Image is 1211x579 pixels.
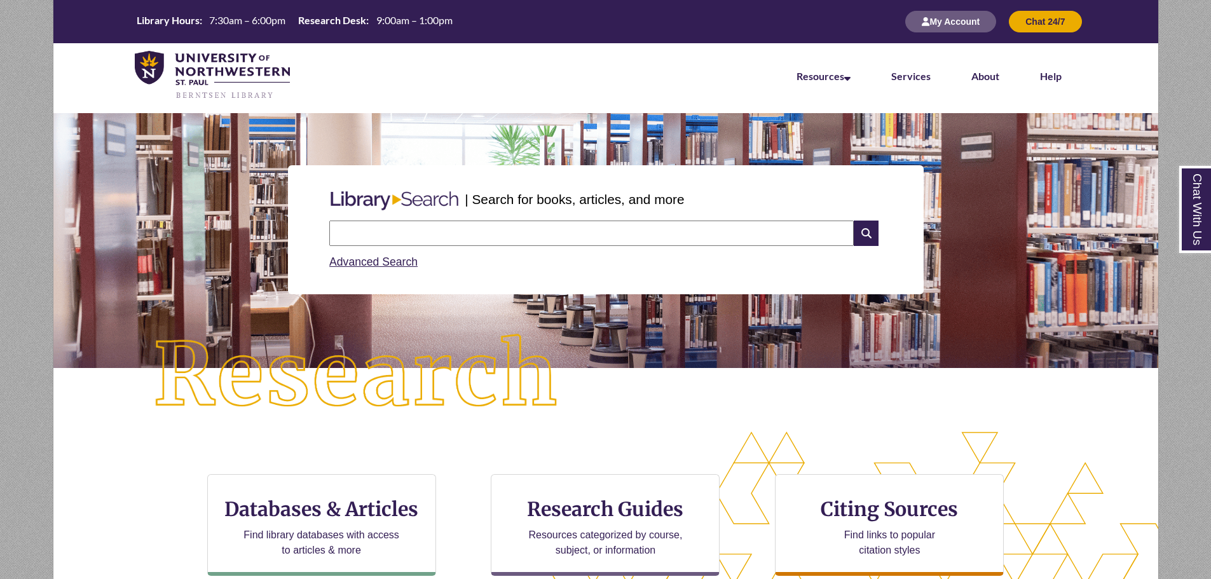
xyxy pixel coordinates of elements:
p: Find links to popular citation styles [828,528,952,558]
span: 7:30am – 6:00pm [209,14,285,26]
img: Libary Search [324,186,465,215]
a: About [971,70,999,82]
img: UNWSP Library Logo [135,51,291,100]
img: Research [108,289,605,462]
p: Resources categorized by course, subject, or information [523,528,688,558]
a: Citing Sources Find links to popular citation styles [775,474,1004,576]
a: My Account [905,16,996,27]
button: Chat 24/7 [1009,11,1081,32]
h3: Databases & Articles [218,497,425,521]
i: Search [854,221,878,246]
a: Chat 24/7 [1009,16,1081,27]
th: Research Desk: [293,13,371,27]
a: Databases & Articles Find library databases with access to articles & more [207,474,436,576]
table: Hours Today [132,13,458,29]
h3: Research Guides [502,497,709,521]
span: 9:00am – 1:00pm [376,14,453,26]
a: Help [1040,70,1062,82]
a: Research Guides Resources categorized by course, subject, or information [491,474,720,576]
a: Advanced Search [329,255,418,268]
a: Hours Today [132,13,458,31]
p: Find library databases with access to articles & more [238,528,404,558]
th: Library Hours: [132,13,204,27]
p: | Search for books, articles, and more [465,189,684,209]
a: Services [891,70,931,82]
a: Resources [797,70,851,82]
button: My Account [905,11,996,32]
h3: Citing Sources [812,497,968,521]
